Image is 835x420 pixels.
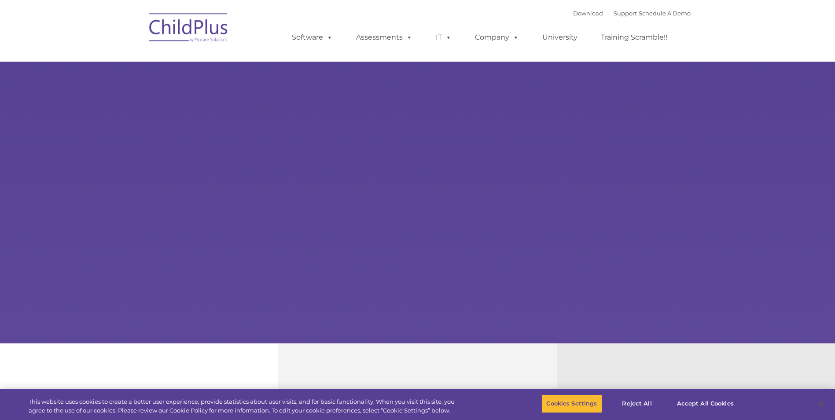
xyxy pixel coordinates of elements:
a: Support [614,10,637,17]
font: | [573,10,691,17]
a: Schedule A Demo [639,10,691,17]
button: Cookies Settings [541,394,602,413]
a: Training Scramble!! [592,29,676,46]
button: Accept All Cookies [672,394,739,413]
button: Reject All [610,394,665,413]
a: Company [466,29,528,46]
div: This website uses cookies to create a better user experience, provide statistics about user visit... [29,398,459,415]
a: Download [573,10,603,17]
a: IT [427,29,460,46]
button: Close [811,394,831,413]
a: Assessments [347,29,421,46]
img: ChildPlus by Procare Solutions [145,7,233,51]
a: University [533,29,586,46]
a: Software [283,29,342,46]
